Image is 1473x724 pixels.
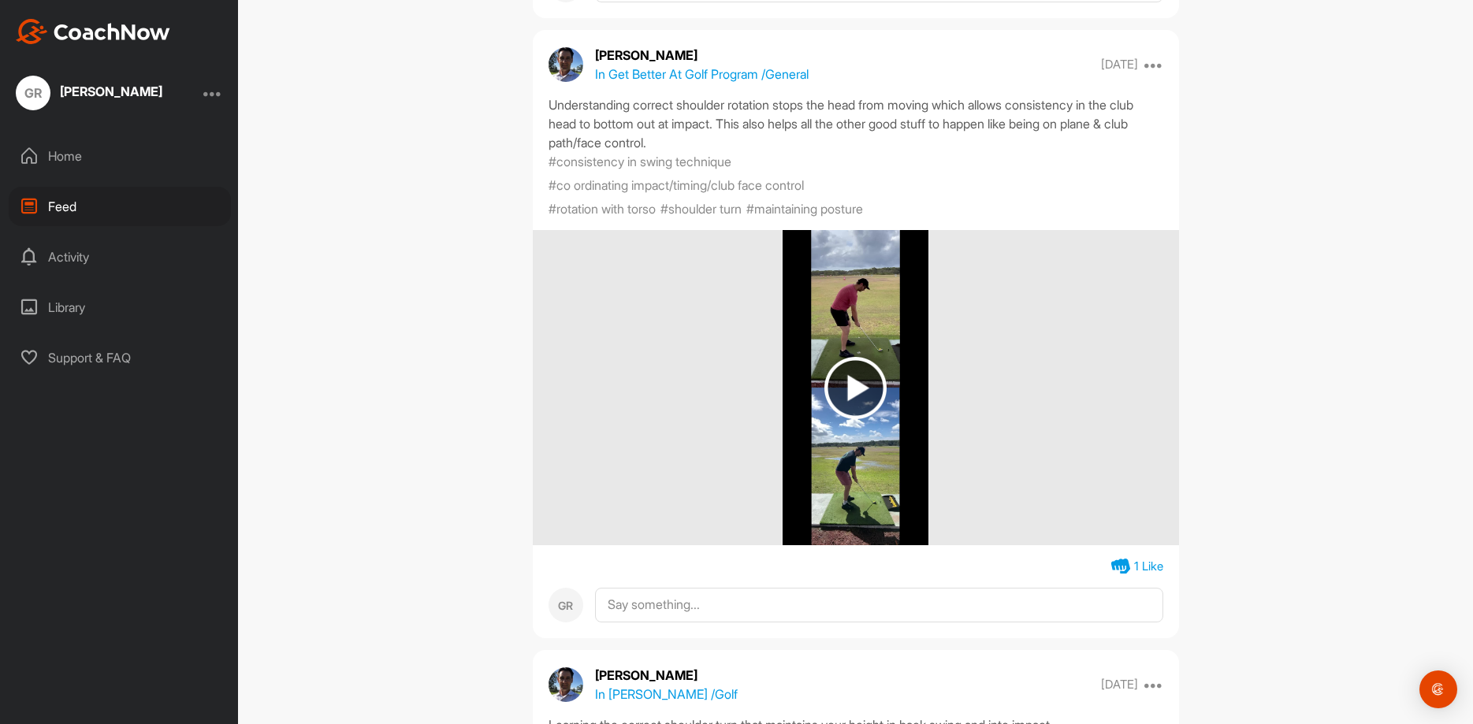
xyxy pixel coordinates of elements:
p: In [PERSON_NAME] / Golf [595,685,738,704]
p: [PERSON_NAME] [595,666,738,685]
div: Feed [9,187,231,226]
p: #rotation with torso [549,199,656,218]
div: [PERSON_NAME] [60,85,162,98]
div: Home [9,136,231,176]
p: #maintaining posture [746,199,863,218]
div: Open Intercom Messenger [1419,670,1457,708]
div: Support & FAQ [9,338,231,377]
img: media [783,230,928,545]
div: 1 Like [1134,558,1163,576]
img: play [824,357,887,419]
img: avatar [549,47,583,82]
div: GR [16,76,50,110]
p: #co ordinating impact/timing/club face control [549,176,804,195]
p: [DATE] [1101,677,1138,692]
div: Library [9,288,231,327]
p: #shoulder turn [660,199,742,218]
p: [PERSON_NAME] [595,46,809,65]
img: avatar [549,667,583,702]
p: #consistency in swing technique [549,152,731,171]
div: Activity [9,237,231,277]
img: CoachNow [16,19,170,44]
p: [DATE] [1101,57,1138,72]
p: In Get Better At Golf Program / General [595,65,809,84]
div: GR [549,588,583,622]
div: Understanding correct shoulder rotation stops the head from moving which allows consistency in th... [549,95,1163,152]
